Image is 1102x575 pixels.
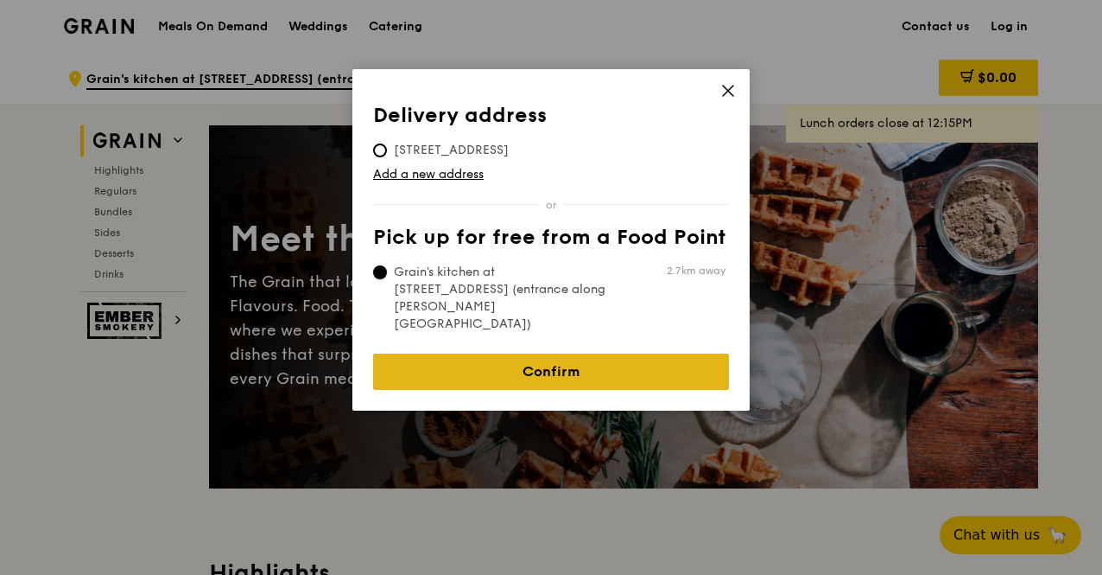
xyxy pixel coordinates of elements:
[373,354,729,390] a: Confirm
[373,142,529,159] span: [STREET_ADDRESS]
[373,226,729,257] th: Pick up for free from a Food Point
[667,264,725,278] span: 2.7km away
[373,264,630,333] span: Grain's kitchen at [STREET_ADDRESS] (entrance along [PERSON_NAME][GEOGRAPHIC_DATA])
[373,265,387,279] input: Grain's kitchen at [STREET_ADDRESS] (entrance along [PERSON_NAME][GEOGRAPHIC_DATA])2.7km away
[373,144,387,157] input: [STREET_ADDRESS]
[373,166,729,183] a: Add a new address
[373,104,729,135] th: Delivery address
